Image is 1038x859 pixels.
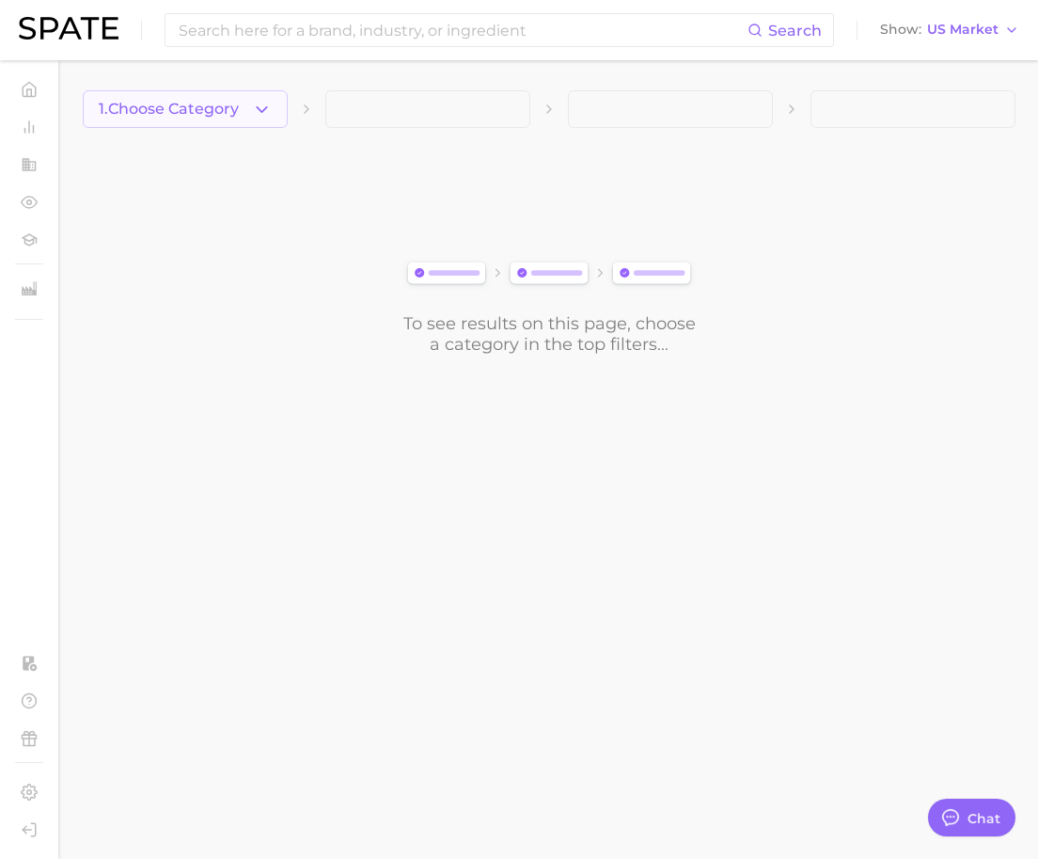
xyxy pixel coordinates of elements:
input: Search here for a brand, industry, or ingredient [177,14,747,46]
button: ShowUS Market [875,18,1024,42]
span: Show [880,24,921,35]
button: 1.Choose Category [83,90,288,128]
span: Search [768,22,822,40]
a: Log out. Currently logged in as Brennan McVicar with e-mail brennan@spate.nyc. [15,816,43,844]
div: To see results on this page, choose a category in the top filters... [401,313,697,355]
span: US Market [927,24,999,35]
img: SPATE [19,17,118,40]
img: svg%3e [401,258,697,291]
span: 1. Choose Category [99,101,239,118]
